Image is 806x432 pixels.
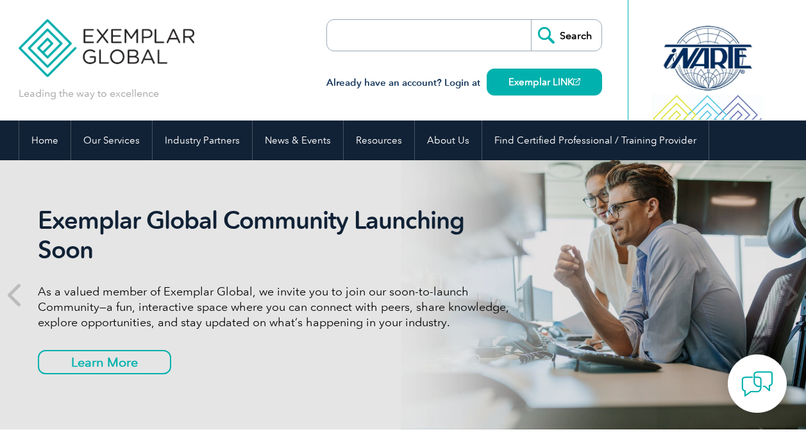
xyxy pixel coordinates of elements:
a: Exemplar LINK [487,69,602,96]
p: Leading the way to excellence [19,87,159,101]
input: Search [531,20,601,51]
p: As a valued member of Exemplar Global, we invite you to join our soon-to-launch Community—a fun, ... [38,284,519,330]
a: Find Certified Professional / Training Provider [482,120,709,160]
a: Industry Partners [153,120,252,160]
img: contact-chat.png [741,368,773,400]
img: open_square.png [573,78,580,85]
a: News & Events [253,120,343,160]
a: Learn More [38,350,171,374]
a: Our Services [71,120,152,160]
h2: Exemplar Global Community Launching Soon [38,206,519,265]
a: About Us [415,120,482,160]
h3: Already have an account? Login at [326,75,602,91]
a: Home [19,120,71,160]
a: Resources [344,120,414,160]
